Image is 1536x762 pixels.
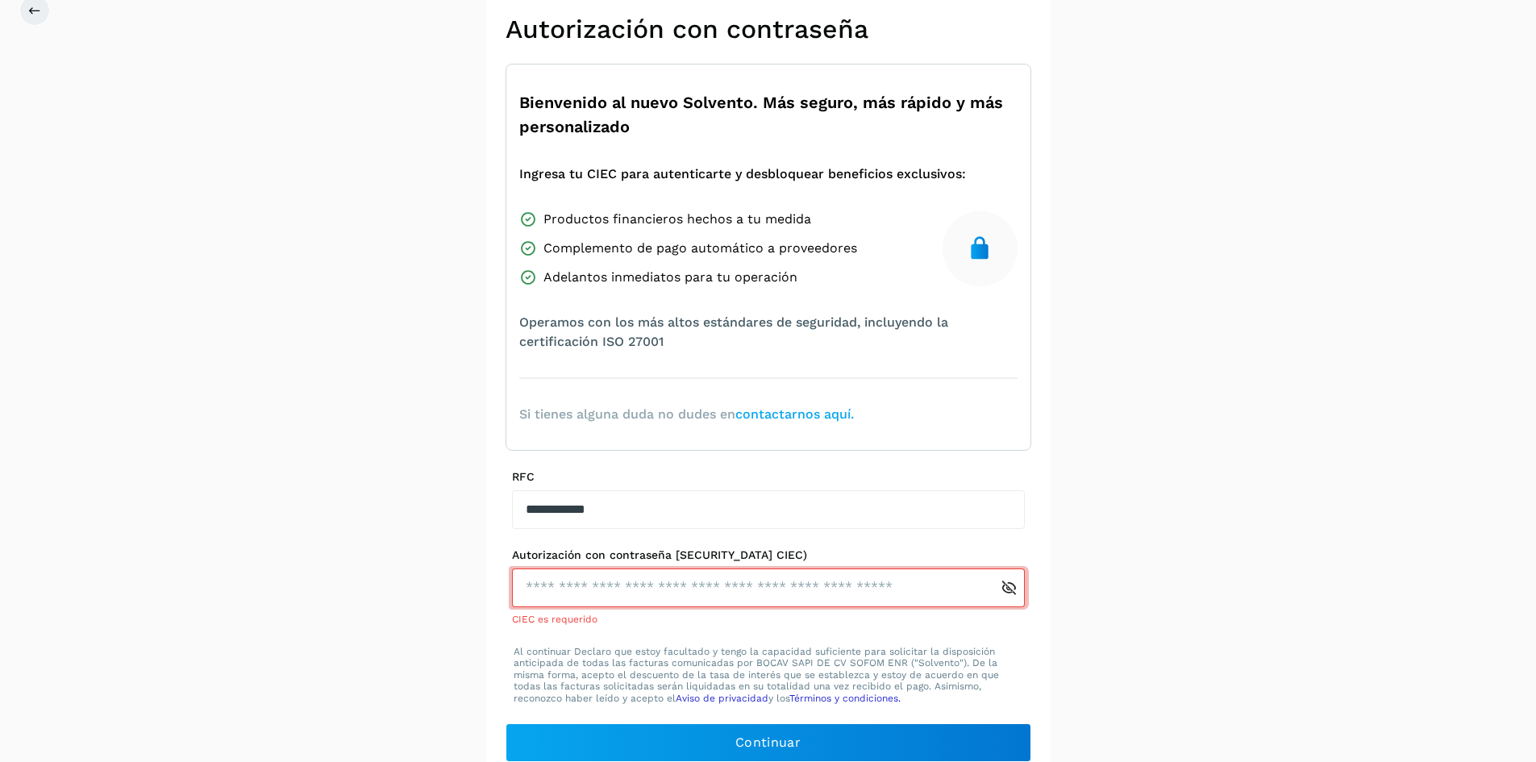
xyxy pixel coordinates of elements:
p: Al continuar Declaro que estoy facultado y tengo la capacidad suficiente para solicitar la dispos... [514,646,1023,704]
span: Complemento de pago automático a proveedores [543,239,857,258]
span: Bienvenido al nuevo Solvento. Más seguro, más rápido y más personalizado [519,90,1018,139]
span: Adelantos inmediatos para tu operación [543,268,797,287]
label: RFC [512,470,1025,484]
a: Términos y condiciones. [789,693,901,704]
span: Productos financieros hechos a tu medida [543,210,811,229]
label: Autorización con contraseña [SECURITY_DATA] CIEC) [512,548,1025,562]
span: Operamos con los más altos estándares de seguridad, incluyendo la certificación ISO 27001 [519,313,1018,352]
h2: Autorización con contraseña [506,14,1031,44]
span: CIEC es requerido [512,614,597,625]
span: Ingresa tu CIEC para autenticarte y desbloquear beneficios exclusivos: [519,164,966,184]
img: secure [967,235,993,261]
span: Continuar [735,734,801,752]
span: Si tienes alguna duda no dudes en [519,405,854,424]
button: Continuar [506,723,1031,762]
a: contactarnos aquí. [735,406,854,422]
a: Aviso de privacidad [676,693,768,704]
